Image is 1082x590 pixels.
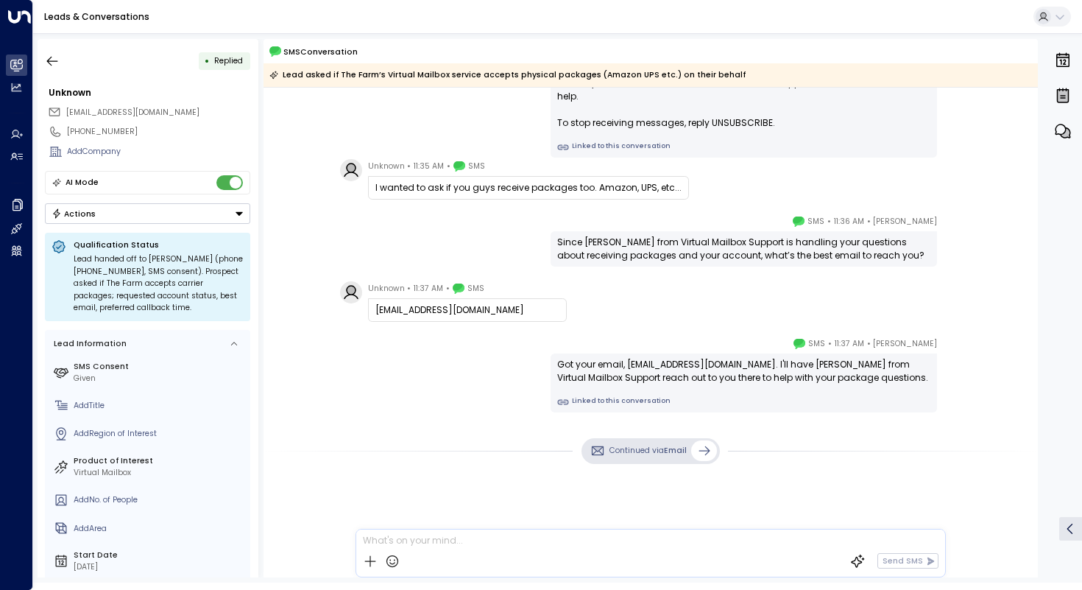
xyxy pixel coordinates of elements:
[74,253,244,315] div: Lead handed off to [PERSON_NAME] (phone [PHONE_NUMBER], SMS consent). Prospect asked if The Farm ...
[557,236,930,262] div: Since [PERSON_NAME] from Virtual Mailbox Support is handling your questions about receiving packa...
[943,337,965,359] img: 5_headshot.jpg
[49,86,250,99] div: Unknown
[867,214,871,229] span: •
[834,214,864,229] span: 11:36 AM
[446,281,450,296] span: •
[828,337,832,351] span: •
[74,494,246,506] div: AddNo. of People
[269,68,746,82] div: Lead asked if The Farm’s Virtual Mailbox service accepts physical packages (Amazon UPS etc.) on t...
[609,445,687,457] p: Continued via
[368,159,405,174] span: Unknown
[67,146,250,158] div: AddCompany
[66,107,199,118] span: [EMAIL_ADDRESS][DOMAIN_NAME]
[74,400,246,412] div: AddTitle
[67,126,250,138] div: [PHONE_NUMBER]
[468,159,485,174] span: SMS
[45,203,250,224] div: Button group with a nested menu
[557,63,930,130] div: Hey, this is [PERSON_NAME] from The Farm. I saw you called but we didn’t get to talk. What’s your...
[214,55,243,66] span: Replied
[873,214,937,229] span: [PERSON_NAME]
[66,175,99,190] div: AI Mode
[74,361,246,373] label: SMS Consent
[664,445,687,456] span: Email
[467,281,484,296] span: SMS
[807,214,824,229] span: SMS
[557,396,930,408] a: Linked to this conversation
[205,51,210,71] div: •
[368,281,405,296] span: Unknown
[414,281,443,296] span: 11:37 AM
[873,337,937,351] span: [PERSON_NAME]
[74,455,246,467] label: Product of Interest
[74,549,246,561] label: Start Date
[74,467,246,479] div: Virtual Mailbox
[407,281,411,296] span: •
[50,338,127,350] div: Lead Information
[943,214,965,236] img: 5_headshot.jpg
[74,523,246,535] div: AddArea
[407,159,411,174] span: •
[283,46,358,58] span: SMS Conversation
[867,337,871,351] span: •
[52,208,96,219] div: Actions
[74,239,244,250] p: Qualification Status
[66,107,199,119] span: Jennies715@gmail.com
[835,337,864,351] span: 11:37 AM
[827,214,831,229] span: •
[557,358,930,384] div: Got your email, [EMAIL_ADDRESS][DOMAIN_NAME]. I'll have [PERSON_NAME] from Virtual Mailbox Suppor...
[74,561,246,573] div: [DATE]
[45,203,250,224] button: Actions
[74,428,246,440] div: AddRegion of Interest
[74,373,246,384] div: Given
[557,141,930,153] a: Linked to this conversation
[375,303,559,317] div: [EMAIL_ADDRESS][DOMAIN_NAME]
[808,337,825,351] span: SMS
[375,181,682,194] div: I wanted to ask if you guys receive packages too. Amazon, UPS, etc...
[447,159,450,174] span: •
[44,10,149,23] a: Leads & Conversations
[414,159,444,174] span: 11:35 AM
